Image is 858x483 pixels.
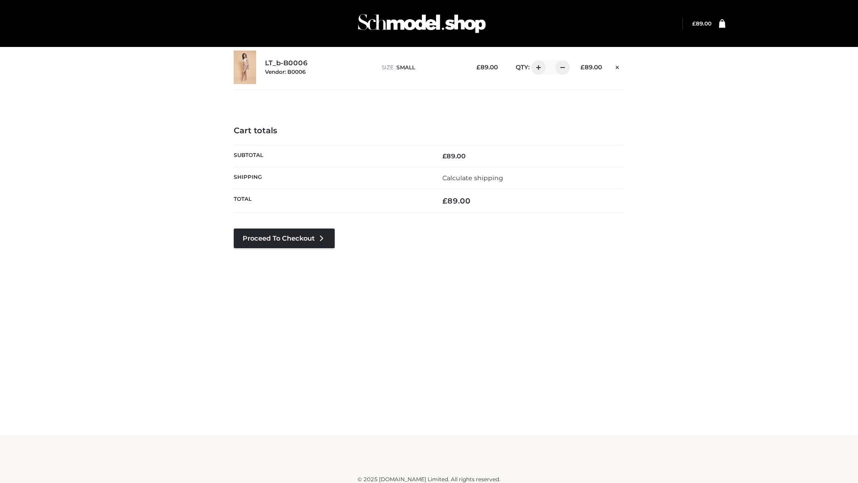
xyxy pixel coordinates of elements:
span: £ [476,64,480,71]
img: LT_b-B0006 - SMALL [234,51,256,84]
span: £ [442,152,446,160]
span: £ [442,196,447,205]
bdi: 89.00 [580,64,602,71]
th: Total [234,189,429,213]
a: Proceed to Checkout [234,229,335,248]
bdi: 89.00 [442,196,471,205]
span: £ [580,64,585,71]
a: LT_b-B0006 [265,59,308,68]
a: £89.00 [692,20,711,27]
th: Subtotal [234,145,429,167]
small: Vendor: B0006 [265,68,306,75]
h4: Cart totals [234,126,624,136]
bdi: 89.00 [442,152,466,160]
div: QTY: [507,60,567,75]
a: Remove this item [611,60,624,72]
img: Schmodel Admin 964 [355,6,489,41]
a: Calculate shipping [442,174,503,182]
span: £ [692,20,696,27]
p: size : [382,64,463,72]
span: SMALL [396,64,415,71]
bdi: 89.00 [692,20,711,27]
bdi: 89.00 [476,64,498,71]
th: Shipping [234,167,429,189]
